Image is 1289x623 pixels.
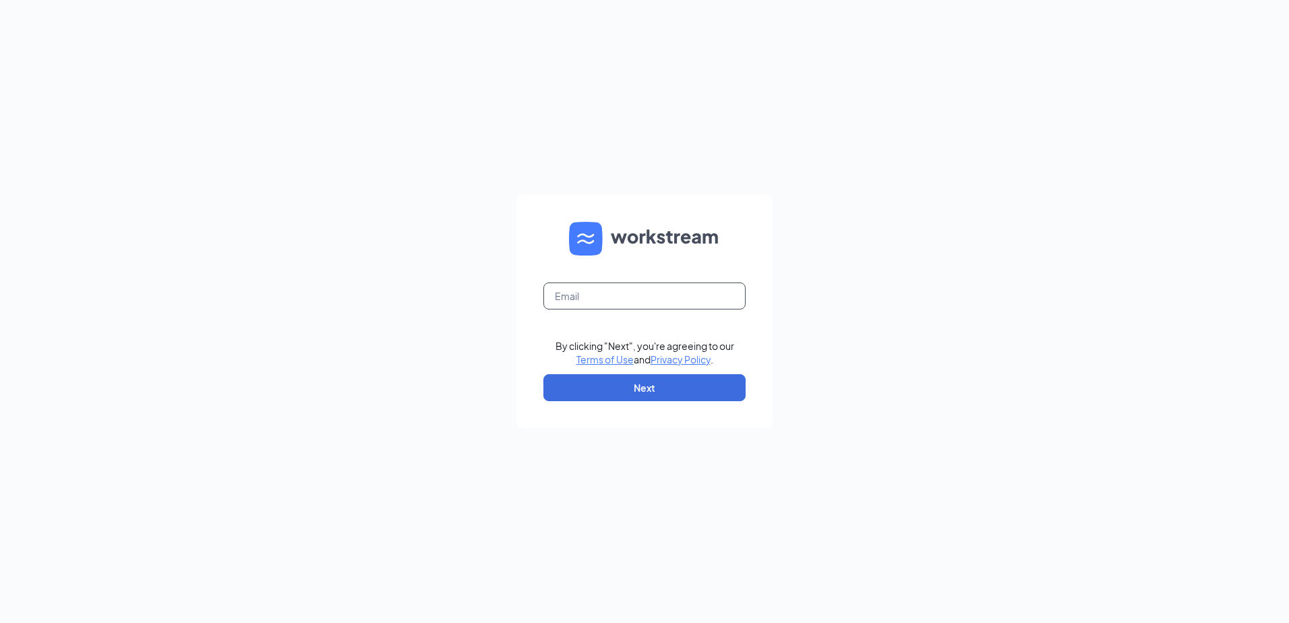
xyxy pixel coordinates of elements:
[651,353,711,365] a: Privacy Policy
[576,353,634,365] a: Terms of Use
[543,374,746,401] button: Next
[569,222,720,256] img: WS logo and Workstream text
[543,283,746,309] input: Email
[556,339,734,366] div: By clicking "Next", you're agreeing to our and .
